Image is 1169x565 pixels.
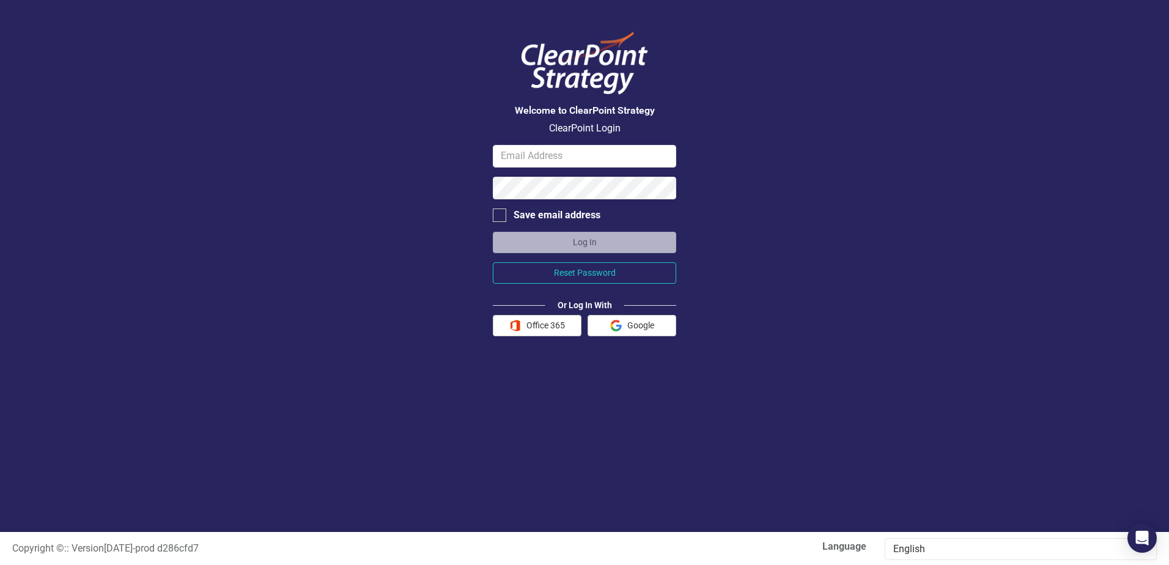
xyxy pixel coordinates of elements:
[509,320,521,331] img: Office 365
[514,209,600,223] div: Save email address
[594,540,866,554] label: Language
[493,232,676,253] button: Log In
[493,105,676,116] h3: Welcome to ClearPoint Strategy
[588,315,676,336] button: Google
[493,145,676,168] input: Email Address
[1127,523,1157,553] div: Open Intercom Messenger
[511,24,658,102] img: ClearPoint Logo
[493,262,676,284] button: Reset Password
[493,315,581,336] button: Office 365
[610,320,622,331] img: Google
[3,542,584,556] div: :: Version [DATE] - prod d286cfd7
[493,122,676,136] p: ClearPoint Login
[12,542,64,554] span: Copyright ©
[545,299,624,311] div: Or Log In With
[893,542,1135,556] div: English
